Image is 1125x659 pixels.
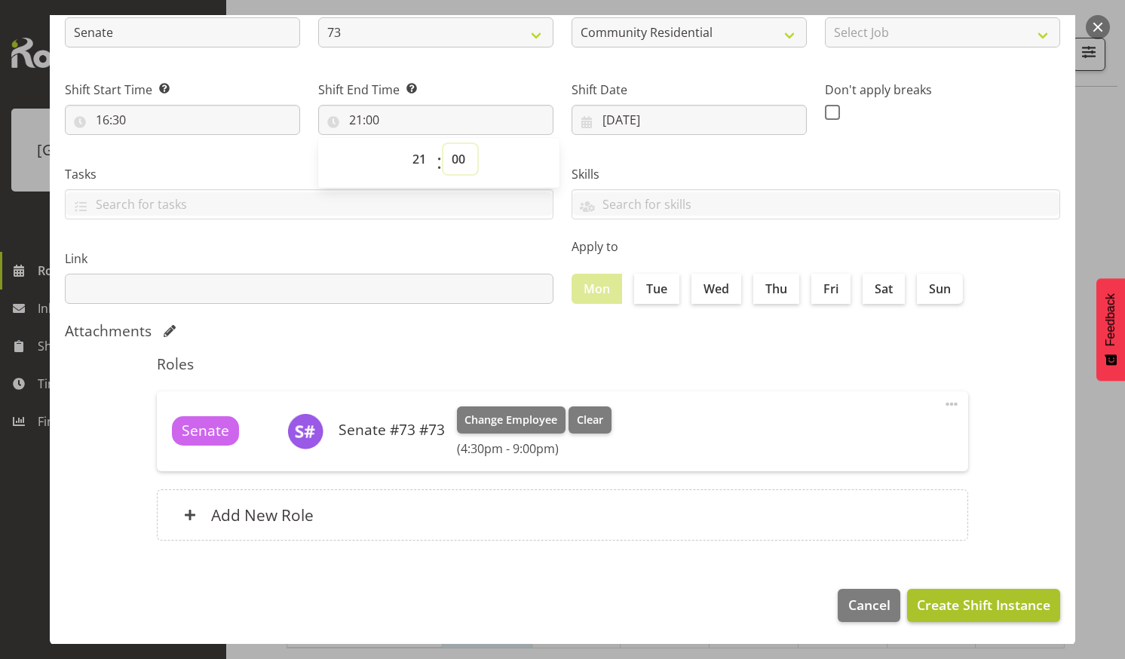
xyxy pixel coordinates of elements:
button: Cancel [838,589,900,622]
label: Mon [572,274,622,304]
span: Feedback [1104,293,1117,346]
span: Senate [182,420,229,442]
label: Link [65,250,553,268]
label: Thu [753,274,799,304]
label: Fri [811,274,851,304]
h6: Add New Role [211,505,314,525]
h5: Attachments [65,322,152,340]
h5: Roles [157,355,968,373]
label: Skills [572,165,1060,183]
button: Clear [569,406,612,434]
input: Click to select... [65,105,300,135]
label: Tasks [65,165,553,183]
h6: (4:30pm - 9:00pm) [457,441,612,456]
span: Cancel [848,595,890,615]
label: Sun [917,274,963,304]
label: Shift Date [572,81,807,99]
span: Create Shift Instance [917,595,1050,615]
img: senate-73-agency3823.jpg [287,413,323,449]
label: Sat [863,274,905,304]
button: Feedback - Show survey [1096,278,1125,381]
span: Clear [577,412,603,428]
label: Don't apply breaks [825,81,1060,99]
label: Apply to [572,238,1060,256]
input: Click to select... [318,105,553,135]
label: Tue [634,274,679,304]
label: Shift Start Time [65,81,300,99]
h6: Senate #73 #73 [339,421,445,438]
label: Shift End Time [318,81,553,99]
input: Search for skills [572,192,1059,216]
input: Click to select... [572,105,807,135]
button: Change Employee [457,406,566,434]
span: Change Employee [464,412,557,428]
button: Create Shift Instance [907,589,1060,622]
label: Wed [691,274,741,304]
input: Search for tasks [66,192,553,216]
input: Shift Instance Name [65,17,300,48]
span: : [437,144,442,182]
